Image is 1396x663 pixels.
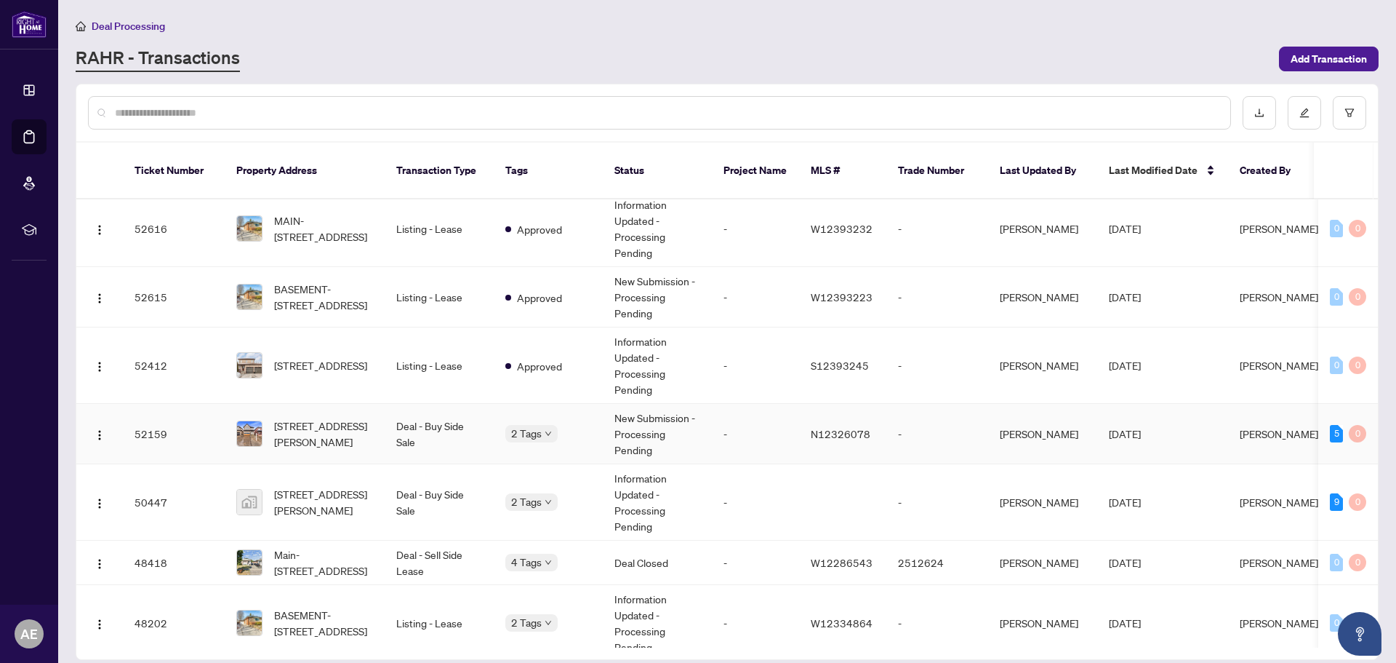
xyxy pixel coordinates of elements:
[1349,425,1366,442] div: 0
[94,498,105,509] img: Logo
[274,486,373,518] span: [STREET_ADDRESS][PERSON_NAME]
[988,143,1097,199] th: Last Updated By
[811,616,872,630] span: W12334864
[1338,612,1381,656] button: Open asap
[603,464,712,541] td: Information Updated - Processing Pending
[385,404,494,464] td: Deal - Buy Side Sale
[988,464,1097,541] td: [PERSON_NAME]
[603,191,712,267] td: Information Updated - Processing Pending
[603,327,712,404] td: Information Updated - Processing Pending
[1240,556,1318,569] span: [PERSON_NAME]
[385,267,494,327] td: Listing - Lease
[712,404,799,464] td: -
[988,585,1097,662] td: [PERSON_NAME]
[1109,427,1141,440] span: [DATE]
[811,556,872,569] span: W12286543
[1279,47,1379,71] button: Add Transaction
[886,327,988,404] td: -
[545,430,552,437] span: down
[886,541,988,585] td: 2512624
[1349,288,1366,306] div: 0
[811,290,872,303] span: W12393223
[1109,556,1141,569] span: [DATE]
[274,213,373,245] span: MAIN-[STREET_ADDRESS]
[712,143,799,199] th: Project Name
[603,143,712,199] th: Status
[712,541,799,585] td: -
[12,11,47,38] img: logo
[88,354,111,377] button: Logo
[545,559,552,566] span: down
[886,267,988,327] td: -
[1240,427,1318,440] span: [PERSON_NAME]
[237,550,262,575] img: thumbnail-img
[94,361,105,373] img: Logo
[94,619,105,630] img: Logo
[123,267,225,327] td: 52615
[274,357,367,373] span: [STREET_ADDRESS]
[76,46,240,72] a: RAHR - Transactions
[1330,357,1343,374] div: 0
[988,541,1097,585] td: [PERSON_NAME]
[1349,220,1366,237] div: 0
[1240,222,1318,235] span: [PERSON_NAME]
[385,541,494,585] td: Deal - Sell Side Lease
[517,290,562,306] span: Approved
[1330,425,1343,442] div: 5
[1109,616,1141,630] span: [DATE]
[88,285,111,309] button: Logo
[123,464,225,541] td: 50447
[1109,222,1141,235] span: [DATE]
[88,422,111,445] button: Logo
[92,20,165,33] span: Deal Processing
[274,607,373,639] span: BASEMENT-[STREET_ADDRESS]
[1349,493,1366,511] div: 0
[988,191,1097,267] td: [PERSON_NAME]
[988,267,1097,327] td: [PERSON_NAME]
[517,221,562,237] span: Approved
[385,585,494,662] td: Listing - Lease
[274,547,373,579] span: Main-[STREET_ADDRESS]
[385,327,494,404] td: Listing - Lease
[712,585,799,662] td: -
[225,143,385,199] th: Property Address
[603,541,712,585] td: Deal Closed
[237,353,262,378] img: thumbnail-img
[1299,108,1309,118] span: edit
[517,358,562,374] span: Approved
[1349,357,1366,374] div: 0
[603,267,712,327] td: New Submission - Processing Pending
[1097,143,1228,199] th: Last Modified Date
[712,267,799,327] td: -
[1240,359,1318,372] span: [PERSON_NAME]
[123,541,225,585] td: 48418
[94,293,105,304] img: Logo
[1109,290,1141,303] span: [DATE]
[1333,96,1366,130] button: filter
[712,327,799,404] td: -
[88,217,111,240] button: Logo
[1344,108,1355,118] span: filter
[886,191,988,267] td: -
[1330,614,1343,632] div: 0
[1109,496,1141,509] span: [DATE]
[123,585,225,662] td: 48202
[545,619,552,627] span: down
[1254,108,1264,118] span: download
[76,21,86,31] span: home
[545,499,552,506] span: down
[1240,616,1318,630] span: [PERSON_NAME]
[123,191,225,267] td: 52616
[1240,496,1318,509] span: [PERSON_NAME]
[712,191,799,267] td: -
[237,421,262,446] img: thumbnail-img
[94,558,105,570] img: Logo
[811,222,872,235] span: W12393232
[385,143,494,199] th: Transaction Type
[1228,143,1315,199] th: Created By
[20,624,38,644] span: AE
[88,491,111,514] button: Logo
[1109,162,1198,178] span: Last Modified Date
[1291,47,1367,71] span: Add Transaction
[237,285,262,309] img: thumbnail-img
